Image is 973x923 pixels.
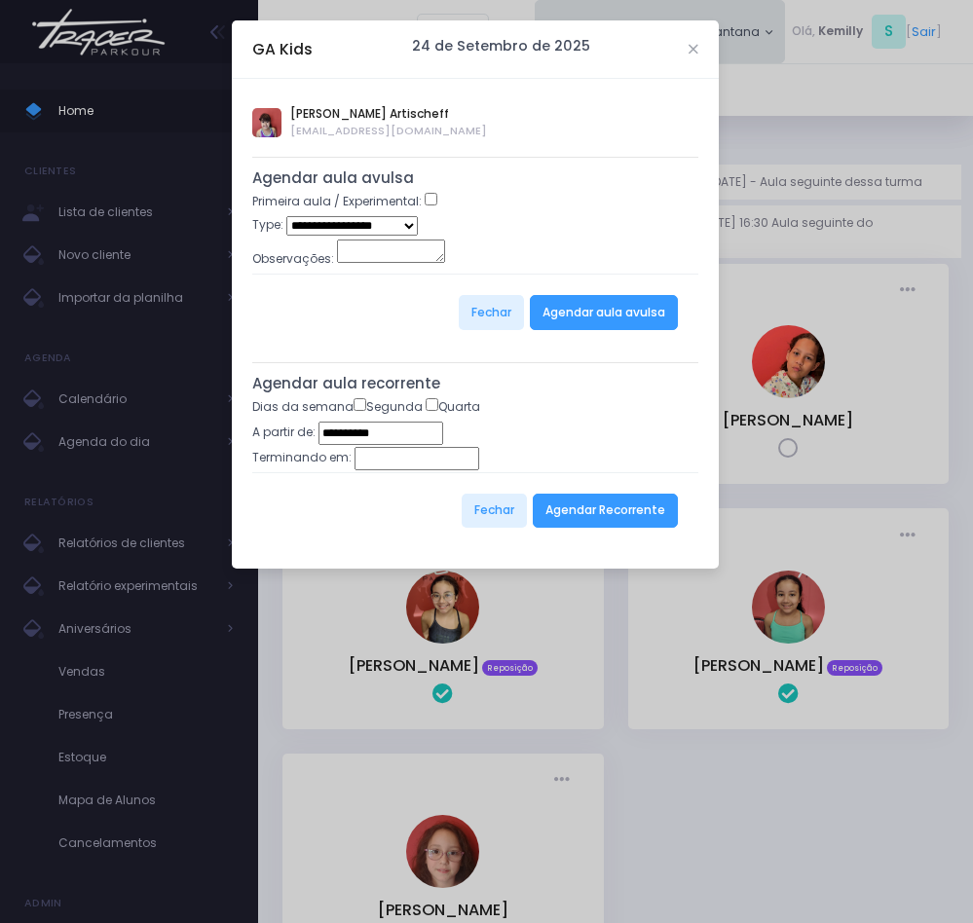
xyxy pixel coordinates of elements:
[252,193,422,210] label: Primeira aula / Experimental:
[426,398,438,411] input: Quarta
[252,250,334,268] label: Observações:
[533,494,678,529] button: Agendar Recorrente
[354,398,366,411] input: Segunda
[252,398,698,549] form: Dias da semana
[354,398,423,416] label: Segunda
[252,375,698,392] h5: Agendar aula recorrente
[252,449,352,466] label: Terminando em:
[689,45,698,55] button: Close
[459,295,524,330] button: Fechar
[252,38,313,60] h5: GA Kids
[252,169,698,187] h5: Agendar aula avulsa
[530,295,678,330] button: Agendar aula avulsa
[412,38,590,55] h6: 24 de Setembro de 2025
[290,123,487,139] span: [EMAIL_ADDRESS][DOMAIN_NAME]
[290,105,487,123] span: [PERSON_NAME] Artischeff
[426,398,480,416] label: Quarta
[252,216,283,234] label: Type:
[462,494,527,529] button: Fechar
[252,424,316,441] label: A partir de:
